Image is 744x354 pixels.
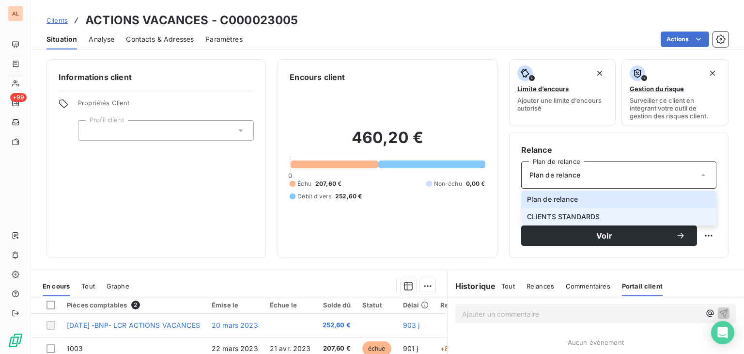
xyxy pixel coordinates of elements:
[440,344,460,353] span: +871 j
[86,126,94,135] input: Ajouter une valeur
[466,179,485,188] span: 0,00 €
[59,71,254,83] h6: Informations client
[521,225,697,246] button: Voir
[323,301,351,309] div: Solde dû
[46,34,77,44] span: Situation
[67,301,200,309] div: Pièces comptables
[529,170,580,180] span: Plan de relance
[8,333,23,348] img: Logo LeanPay
[527,194,578,204] span: Plan de relance
[323,344,351,354] span: 207,60 €
[440,301,471,309] div: Retard
[661,32,709,47] button: Actions
[89,34,114,44] span: Analyse
[403,321,420,329] span: 903 j
[521,144,716,156] h6: Relance
[315,179,341,188] span: 207,60 €
[212,321,258,329] span: 20 mars 2023
[290,128,485,157] h2: 460,20 €
[711,321,734,344] div: Open Intercom Messenger
[335,192,362,201] span: 252,60 €
[78,99,254,113] span: Propriétés Client
[509,59,616,126] button: Limite d’encoursAjouter une limite d’encours autorisé
[362,301,391,309] div: Statut
[527,212,600,222] span: CLIENTS STANDARDS
[67,321,200,329] span: [DATE] -BNP- LCR ACTIONS VACANCES
[131,301,140,309] span: 2
[566,282,610,290] span: Commentaires
[501,282,515,290] span: Tout
[212,301,258,309] div: Émise le
[10,93,27,102] span: +99
[622,282,663,290] span: Portail client
[297,179,311,188] span: Échu
[568,338,624,346] span: Aucun évènement
[8,6,23,21] div: AL
[290,71,345,83] h6: Encours client
[67,344,83,353] span: 1003
[527,282,554,290] span: Relances
[517,97,608,112] span: Ajouter une limite d’encours autorisé
[46,16,68,24] span: Clients
[43,282,70,290] span: En cours
[403,301,429,309] div: Délai
[85,12,298,29] h3: ACTIONS VACANCES - C000023005
[630,97,720,120] span: Surveiller ce client en intégrant votre outil de gestion des risques client.
[403,344,418,353] span: 901 j
[297,192,331,201] span: Débit divers
[46,16,68,25] a: Clients
[270,301,311,309] div: Échue le
[205,34,243,44] span: Paramètres
[270,344,311,353] span: 21 avr. 2023
[621,59,728,126] button: Gestion du risqueSurveiller ce client en intégrant votre outil de gestion des risques client.
[533,232,676,240] span: Voir
[81,282,95,290] span: Tout
[107,282,129,290] span: Graphe
[212,344,258,353] span: 22 mars 2023
[288,172,292,179] span: 0
[630,85,684,93] span: Gestion du risque
[517,85,569,93] span: Limite d’encours
[448,280,496,292] h6: Historique
[434,179,462,188] span: Non-échu
[323,321,351,330] span: 252,60 €
[126,34,194,44] span: Contacts & Adresses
